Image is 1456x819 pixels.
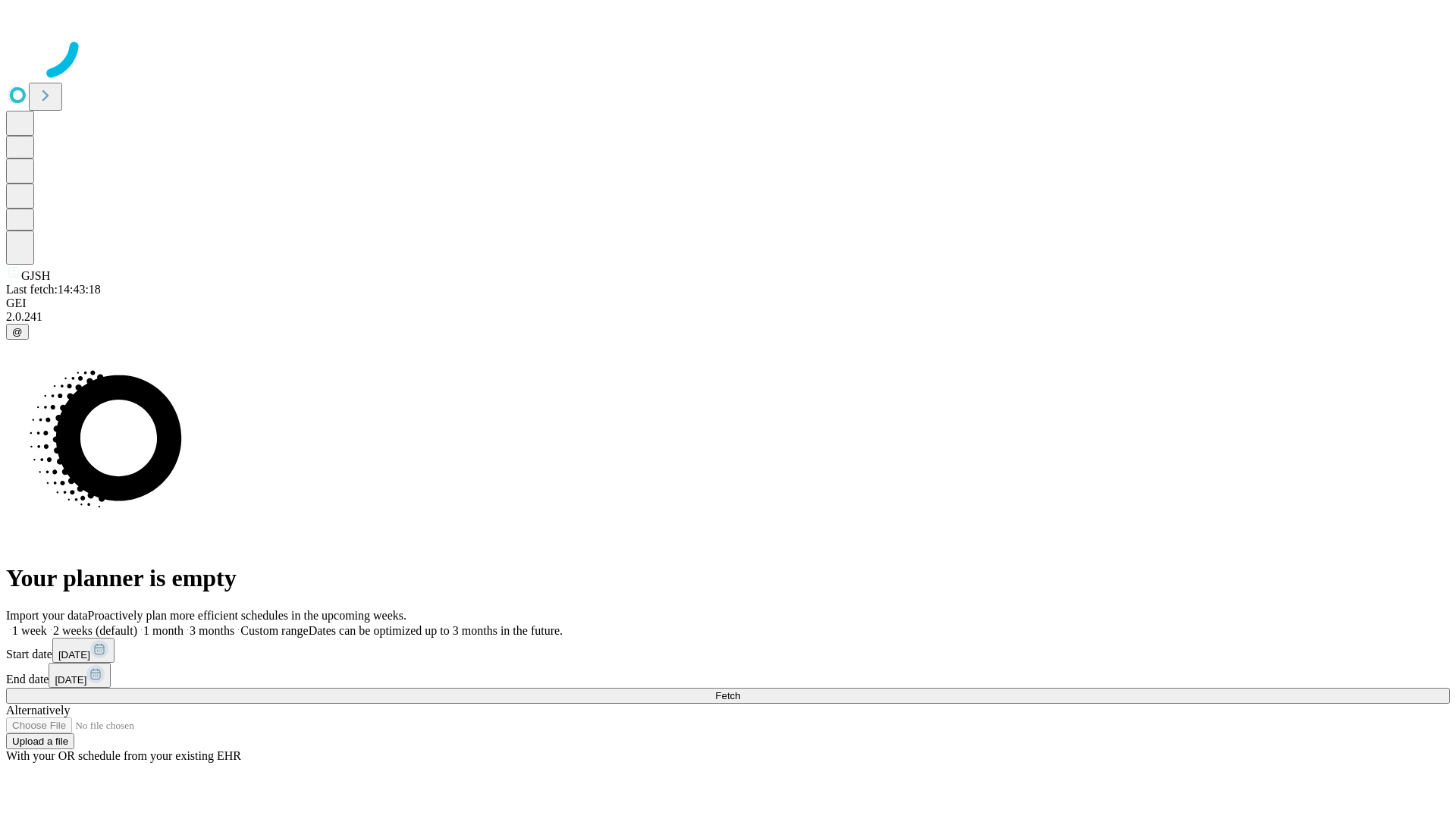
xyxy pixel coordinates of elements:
[6,564,1450,592] h1: Your planner is empty
[6,733,74,749] button: Upload a file
[55,674,86,686] span: [DATE]
[6,609,88,622] span: Import your data
[6,310,1450,324] div: 2.0.241
[6,749,241,762] span: With your OR schedule from your existing EHR
[21,269,50,282] span: GJSH
[88,609,406,622] span: Proactively plan more efficient schedules in the upcoming weeks.
[6,663,1450,688] div: End date
[143,624,184,637] span: 1 month
[12,326,23,337] span: @
[240,624,308,637] span: Custom range
[58,649,90,661] span: [DATE]
[6,704,70,717] span: Alternatively
[190,624,234,637] span: 3 months
[12,624,47,637] span: 1 week
[6,688,1450,704] button: Fetch
[6,283,101,296] span: Last fetch: 14:43:18
[53,624,137,637] span: 2 weeks (default)
[52,638,115,663] button: [DATE]
[49,663,111,688] button: [DATE]
[309,624,563,637] span: Dates can be optimized up to 3 months in the future.
[6,324,29,340] button: @
[6,297,1450,310] div: GEI
[715,690,740,701] span: Fetch
[6,638,1450,663] div: Start date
